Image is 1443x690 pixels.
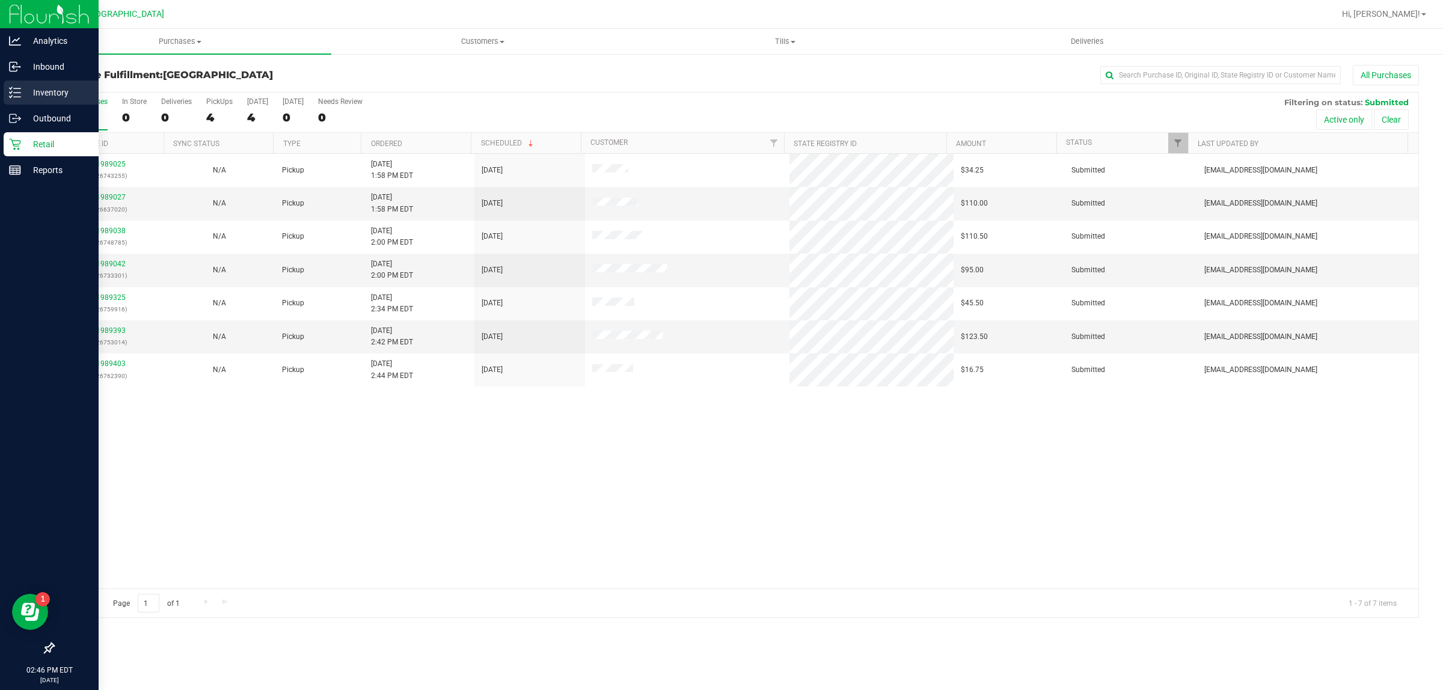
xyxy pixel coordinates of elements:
span: Submitted [1071,264,1105,276]
p: Inbound [21,60,93,74]
span: Purchases [29,36,331,47]
div: 0 [161,111,192,124]
span: Submitted [1071,364,1105,376]
span: $16.75 [961,364,984,376]
span: [DATE] 2:34 PM EDT [371,292,413,315]
span: $95.00 [961,264,984,276]
span: Pickup [282,165,304,176]
div: 0 [122,111,147,124]
a: Tills [634,29,936,54]
iframe: Resource center unread badge [35,592,50,606]
a: Deliveries [936,29,1239,54]
span: Submitted [1071,298,1105,309]
a: Purchases [29,29,331,54]
a: Ordered [371,139,402,148]
span: [EMAIL_ADDRESS][DOMAIN_NAME] [1204,264,1317,276]
span: [DATE] 2:00 PM EDT [371,225,413,248]
span: Not Applicable [213,332,226,341]
span: Not Applicable [213,266,226,274]
span: $123.50 [961,331,988,343]
span: Submitted [1071,231,1105,242]
p: (326753014) [61,337,157,348]
inline-svg: Retail [9,138,21,150]
p: (326743255) [61,170,157,182]
span: Hi, [PERSON_NAME]! [1342,9,1420,19]
p: Inventory [21,85,93,100]
a: State Registry ID [794,139,857,148]
p: Outbound [21,111,93,126]
div: 4 [206,111,233,124]
span: $110.00 [961,198,988,209]
span: Pickup [282,364,304,376]
span: $110.50 [961,231,988,242]
span: Pickup [282,298,304,309]
span: Submitted [1071,331,1105,343]
span: Not Applicable [213,166,226,174]
div: [DATE] [247,97,268,106]
span: Not Applicable [213,232,226,240]
inline-svg: Inbound [9,61,21,73]
span: Deliveries [1055,36,1120,47]
span: [GEOGRAPHIC_DATA] [82,9,164,19]
inline-svg: Reports [9,164,21,176]
span: 1 - 7 of 7 items [1339,594,1406,612]
div: In Store [122,97,147,106]
a: Filter [1168,133,1188,153]
span: [EMAIL_ADDRESS][DOMAIN_NAME] [1204,165,1317,176]
span: [DATE] [482,264,503,276]
inline-svg: Analytics [9,35,21,47]
div: 0 [283,111,304,124]
iframe: Resource center [12,594,48,630]
span: Pickup [282,264,304,276]
span: [EMAIL_ADDRESS][DOMAIN_NAME] [1204,231,1317,242]
a: Type [283,139,301,148]
span: Submitted [1071,165,1105,176]
span: [DATE] [482,165,503,176]
p: (326748785) [61,237,157,248]
button: N/A [213,364,226,376]
button: N/A [213,298,226,309]
span: $34.25 [961,165,984,176]
p: 02:46 PM EDT [5,665,93,676]
a: 11989403 [92,359,126,368]
button: Clear [1374,109,1409,130]
span: Not Applicable [213,299,226,307]
span: $45.50 [961,298,984,309]
span: [DATE] [482,231,503,242]
a: Amount [956,139,986,148]
div: Needs Review [318,97,363,106]
span: [DATE] 1:58 PM EDT [371,159,413,182]
a: Customer [590,138,628,147]
p: (326759916) [61,304,157,315]
input: 1 [138,594,159,612]
span: [DATE] 2:00 PM EDT [371,258,413,281]
button: Active only [1316,109,1372,130]
p: Reports [21,163,93,177]
p: (326733301) [61,270,157,281]
div: Deliveries [161,97,192,106]
a: 11989325 [92,293,126,302]
span: Pickup [282,231,304,242]
a: 11989042 [92,260,126,268]
a: Sync Status [173,139,219,148]
input: Search Purchase ID, Original ID, State Registry ID or Customer Name... [1100,66,1341,84]
span: [EMAIL_ADDRESS][DOMAIN_NAME] [1204,198,1317,209]
button: N/A [213,264,226,276]
p: (326762390) [61,370,157,382]
span: Page of 1 [103,594,189,612]
span: [DATE] 2:44 PM EDT [371,358,413,381]
a: Scheduled [481,139,536,147]
span: Submitted [1365,97,1409,107]
p: (326637020) [61,204,157,215]
span: [DATE] 2:42 PM EDT [371,325,413,348]
a: 11989393 [92,326,126,335]
span: [EMAIL_ADDRESS][DOMAIN_NAME] [1204,298,1317,309]
div: 4 [247,111,268,124]
span: Pickup [282,198,304,209]
a: Filter [764,133,783,153]
a: Last Updated By [1198,139,1258,148]
p: Analytics [21,34,93,48]
div: PickUps [206,97,233,106]
span: [EMAIL_ADDRESS][DOMAIN_NAME] [1204,364,1317,376]
button: N/A [213,331,226,343]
